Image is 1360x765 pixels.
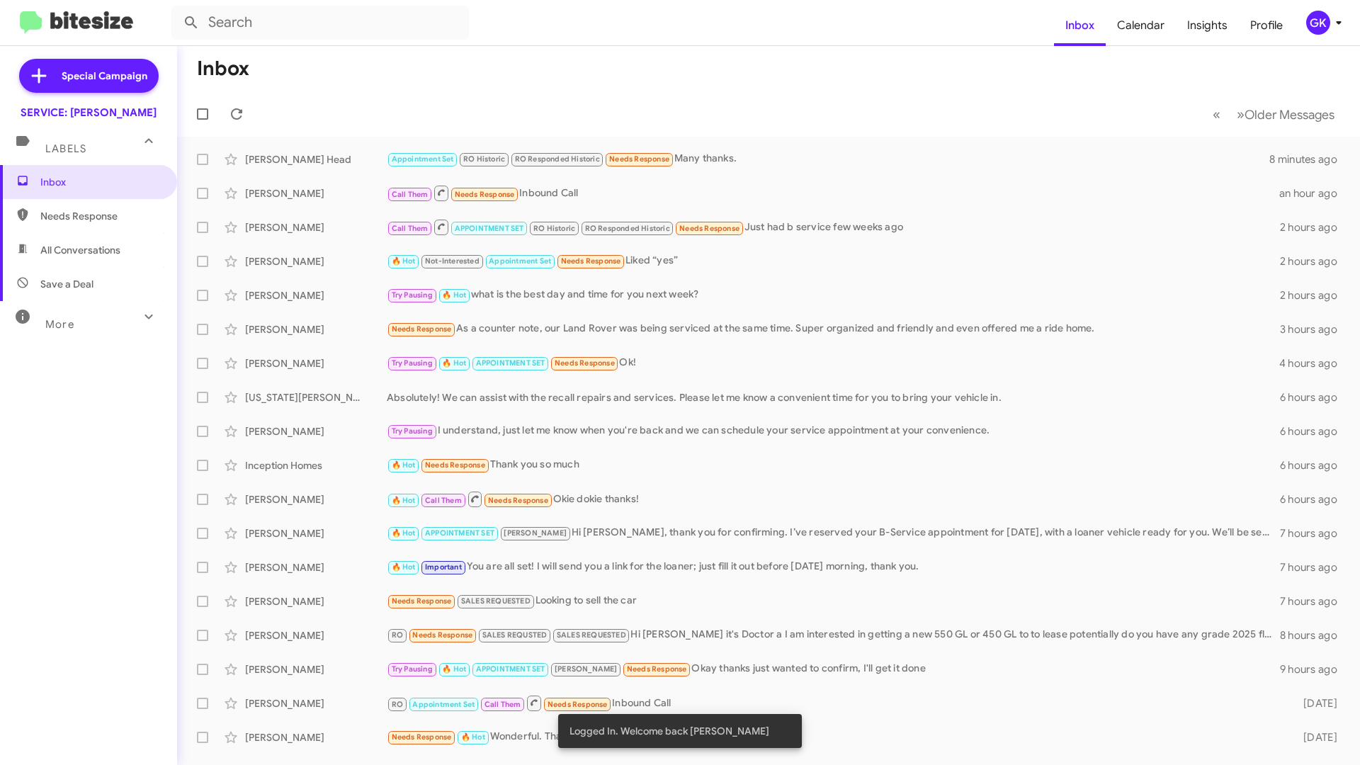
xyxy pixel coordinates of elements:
[555,664,618,674] span: [PERSON_NAME]
[561,256,621,266] span: Needs Response
[245,560,387,574] div: [PERSON_NAME]
[392,256,416,266] span: 🔥 Hot
[40,243,120,257] span: All Conversations
[387,287,1280,303] div: what is the best day and time for you next week?
[392,426,433,436] span: Try Pausing
[1237,106,1245,123] span: »
[245,254,387,268] div: [PERSON_NAME]
[245,458,387,472] div: Inception Homes
[476,664,545,674] span: APPOINTMENT SET
[387,321,1280,337] div: As a counter note, our Land Rover was being serviced at the same time. Super organized and friend...
[504,528,567,538] span: [PERSON_NAME]
[1279,186,1349,200] div: an hour ago
[1228,100,1343,129] button: Next
[1176,5,1239,46] span: Insights
[392,562,416,572] span: 🔥 Hot
[1213,106,1220,123] span: «
[425,562,462,572] span: Important
[387,151,1269,167] div: Many thanks.
[245,424,387,438] div: [PERSON_NAME]
[1280,390,1349,404] div: 6 hours ago
[245,594,387,608] div: [PERSON_NAME]
[1280,594,1349,608] div: 7 hours ago
[392,190,429,199] span: Call Them
[40,209,161,223] span: Needs Response
[1280,560,1349,574] div: 7 hours ago
[392,324,452,334] span: Needs Response
[1054,5,1106,46] a: Inbox
[40,277,93,291] span: Save a Deal
[482,630,548,640] span: SALES REQUSTED
[387,593,1280,609] div: Looking to sell the car
[21,106,157,120] div: SERVICE: [PERSON_NAME]
[555,358,615,368] span: Needs Response
[679,224,739,233] span: Needs Response
[476,358,545,368] span: APPOINTMENT SET
[1204,100,1229,129] button: Previous
[245,220,387,234] div: [PERSON_NAME]
[1306,11,1330,35] div: GK
[1245,107,1334,123] span: Older Messages
[245,526,387,540] div: [PERSON_NAME]
[557,630,626,640] span: SALES REQUESTED
[461,596,531,606] span: SALES REQUESTED
[245,390,387,404] div: [US_STATE][PERSON_NAME]
[245,186,387,200] div: [PERSON_NAME]
[442,358,466,368] span: 🔥 Hot
[392,496,416,505] span: 🔥 Hot
[387,390,1280,404] div: Absolutely! We can assist with the recall repairs and services. Please let me know a convenient t...
[455,224,524,233] span: APPOINTMENT SET
[245,322,387,336] div: [PERSON_NAME]
[387,559,1280,575] div: You are all set! I will send you a link for the loaner; just fill it out before [DATE] morning, t...
[387,423,1280,439] div: I understand, just let me know when you're back and we can schedule your service appointment at y...
[245,696,387,710] div: [PERSON_NAME]
[392,596,452,606] span: Needs Response
[392,664,433,674] span: Try Pausing
[1280,322,1349,336] div: 3 hours ago
[392,630,403,640] span: RO
[412,630,472,640] span: Needs Response
[245,492,387,506] div: [PERSON_NAME]
[1280,458,1349,472] div: 6 hours ago
[609,154,669,164] span: Needs Response
[455,190,515,199] span: Needs Response
[387,694,1281,712] div: Inbound Call
[392,700,403,709] span: RO
[1280,220,1349,234] div: 2 hours ago
[1205,100,1343,129] nav: Page navigation example
[45,142,86,155] span: Labels
[1239,5,1294,46] a: Profile
[245,628,387,642] div: [PERSON_NAME]
[585,224,670,233] span: RO Responded Historic
[387,627,1280,643] div: Hi [PERSON_NAME] it's Doctor a I am interested in getting a new 550 GL or 450 GL to to lease pote...
[62,69,147,83] span: Special Campaign
[171,6,469,40] input: Search
[463,154,505,164] span: RO Historic
[569,724,769,738] span: Logged In. Welcome back [PERSON_NAME]
[1280,628,1349,642] div: 8 hours ago
[1280,492,1349,506] div: 6 hours ago
[425,528,494,538] span: APPOINTMENT SET
[1281,730,1349,744] div: [DATE]
[387,661,1280,677] div: Okay thanks just wanted to confirm, I'll get it done
[40,175,161,189] span: Inbox
[245,152,387,166] div: [PERSON_NAME] Head
[627,664,687,674] span: Needs Response
[425,496,462,505] span: Call Them
[425,460,485,470] span: Needs Response
[1106,5,1176,46] a: Calendar
[1269,152,1349,166] div: 8 minutes ago
[392,290,433,300] span: Try Pausing
[245,662,387,676] div: [PERSON_NAME]
[1280,526,1349,540] div: 7 hours ago
[392,732,452,742] span: Needs Response
[392,460,416,470] span: 🔥 Hot
[442,290,466,300] span: 🔥 Hot
[484,700,521,709] span: Call Them
[488,496,548,505] span: Needs Response
[425,256,480,266] span: Not-Interested
[1280,254,1349,268] div: 2 hours ago
[387,490,1280,508] div: Okie dokie thanks!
